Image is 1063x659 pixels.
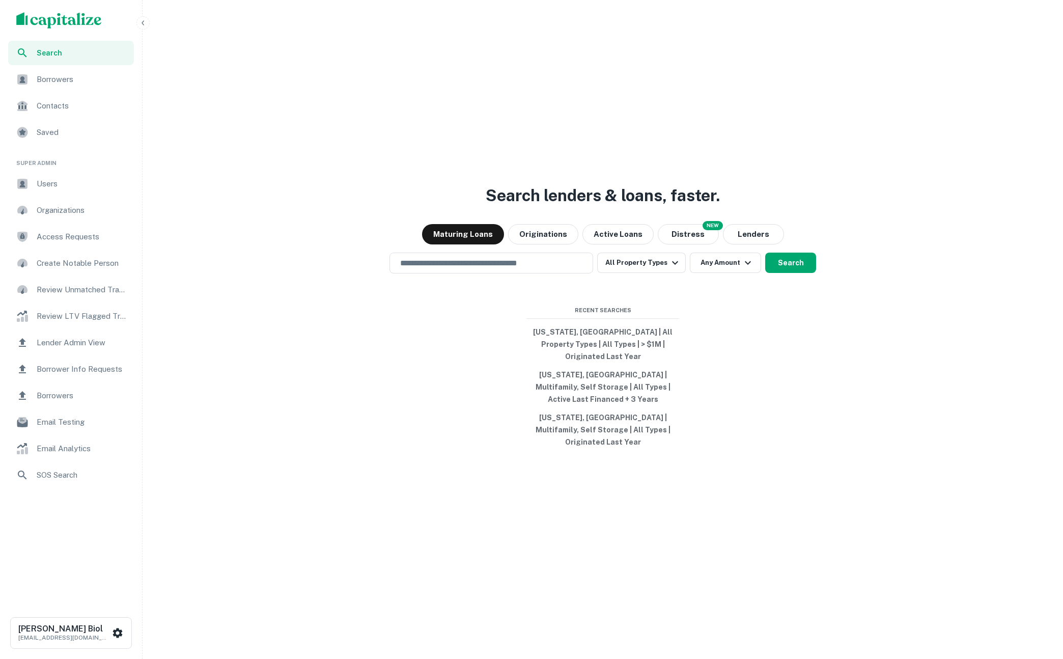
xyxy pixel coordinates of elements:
[37,469,128,481] span: SOS Search
[703,221,723,230] div: NEW
[8,94,134,118] a: Contacts
[8,147,134,172] li: Super Admin
[486,183,720,208] h3: Search lenders & loans, faster.
[8,278,134,302] a: Review Unmatched Transactions
[8,172,134,196] a: Users
[422,224,504,244] button: Maturing Loans
[1012,578,1063,626] iframe: Chat Widget
[8,41,134,65] a: Search
[37,73,128,86] span: Borrowers
[658,224,719,244] button: Search distressed loans with lien and other non-mortgage details.
[508,224,578,244] button: Originations
[37,390,128,402] span: Borrowers
[8,357,134,381] a: Borrower Info Requests
[37,310,128,322] span: Review LTV Flagged Transactions
[8,463,134,487] a: SOS Search
[37,284,128,296] span: Review Unmatched Transactions
[18,625,110,633] h6: [PERSON_NAME] Biol
[37,204,128,216] span: Organizations
[37,337,128,349] span: Lender Admin View
[526,323,679,366] button: [US_STATE], [GEOGRAPHIC_DATA] | All Property Types | All Types | > $1M | Originated Last Year
[37,100,128,112] span: Contacts
[16,12,102,29] img: capitalize-logo.png
[8,67,134,92] a: Borrowers
[526,366,679,408] button: [US_STATE], [GEOGRAPHIC_DATA] | Multifamily, Self Storage | All Types | Active Last Financed + 3 ...
[8,383,134,408] a: Borrowers
[765,253,816,273] button: Search
[8,120,134,145] a: Saved
[37,126,128,139] span: Saved
[690,253,761,273] button: Any Amount
[10,617,132,649] button: [PERSON_NAME] Biol[EMAIL_ADDRESS][DOMAIN_NAME]
[37,178,128,190] span: Users
[8,251,134,276] a: Create Notable Person
[37,443,128,455] span: Email Analytics
[18,633,110,642] p: [EMAIL_ADDRESS][DOMAIN_NAME]
[8,198,134,223] a: Organizations
[8,410,134,434] a: Email Testing
[526,306,679,315] span: Recent Searches
[37,47,128,59] span: Search
[8,225,134,249] a: Access Requests
[526,408,679,451] button: [US_STATE], [GEOGRAPHIC_DATA] | Multifamily, Self Storage | All Types | Originated Last Year
[37,231,128,243] span: Access Requests
[8,436,134,461] a: Email Analytics
[37,257,128,269] span: Create Notable Person
[8,304,134,328] a: Review LTV Flagged Transactions
[723,224,784,244] button: Lenders
[37,363,128,375] span: Borrower Info Requests
[582,224,654,244] button: Active Loans
[8,331,134,355] a: Lender Admin View
[597,253,686,273] button: All Property Types
[37,416,128,428] span: Email Testing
